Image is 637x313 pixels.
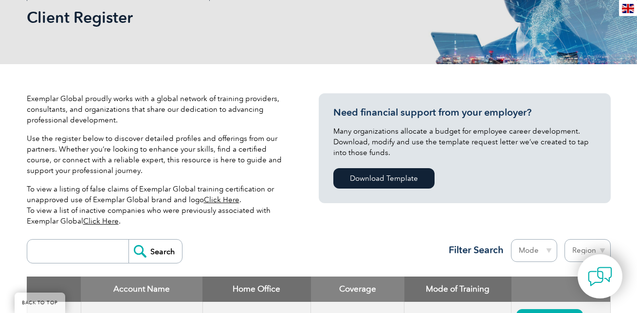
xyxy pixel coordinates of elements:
img: contact-chat.png [588,264,612,289]
th: Home Office: activate to sort column ascending [202,277,311,302]
h3: Need financial support from your employer? [333,106,596,119]
img: en [622,4,634,13]
p: Many organizations allocate a budget for employee career development. Download, modify and use th... [333,126,596,158]
th: Coverage: activate to sort column ascending [311,277,404,302]
p: Use the register below to discover detailed profiles and offerings from our partners. Whether you... [27,133,290,176]
a: BACK TO TOP [15,293,65,313]
p: Exemplar Global proudly works with a global network of training providers, consultants, and organ... [27,93,290,125]
th: : activate to sort column ascending [511,277,610,302]
p: To view a listing of false claims of Exemplar Global training certification or unapproved use of ... [27,184,290,226]
a: Click Here [204,195,239,204]
a: Download Template [333,168,435,189]
h3: Filter Search [443,244,504,256]
th: Account Name: activate to sort column descending [81,277,202,302]
input: Search [128,240,182,263]
a: Click Here [83,217,119,226]
th: Mode of Training: activate to sort column ascending [404,277,511,302]
h2: Client Register [27,10,436,25]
